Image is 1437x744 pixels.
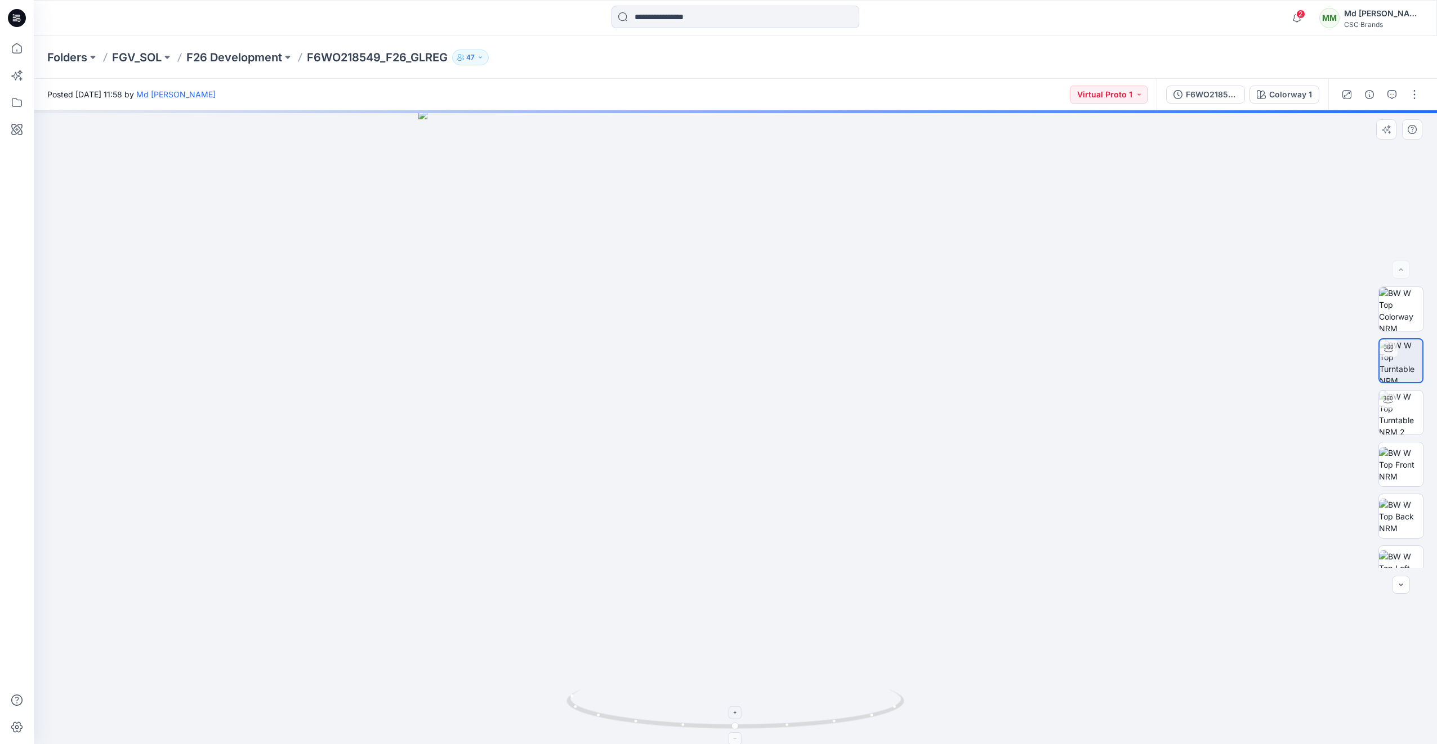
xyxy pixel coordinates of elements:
[1249,86,1319,104] button: Colorway 1
[1269,88,1312,101] div: Colorway 1
[136,89,216,99] a: Md [PERSON_NAME]
[186,50,282,65] a: F26 Development
[307,50,448,65] p: F6WO218549_F26_GLREG
[1380,339,1422,382] img: BW W Top Turntable NRM
[47,50,87,65] a: Folders
[1296,10,1305,19] span: 2
[1344,7,1423,20] div: Md [PERSON_NAME]
[1319,8,1340,28] div: MM
[1344,20,1423,29] div: CSC Brands
[47,88,216,100] span: Posted [DATE] 11:58 by
[1379,499,1423,534] img: BW W Top Back NRM
[1379,550,1423,586] img: BW W Top Left NRM
[1360,86,1378,104] button: Details
[1166,86,1245,104] button: F6WO218549_F26_GLREG_VP1
[1379,391,1423,434] img: BW W Top Turntable NRM 2
[466,51,475,64] p: 47
[1379,447,1423,482] img: BW W Top Front NRM
[452,50,489,65] button: 47
[1186,88,1238,101] div: F6WO218549_F26_GLREG_VP1
[112,50,162,65] a: FGV_SOL
[1379,287,1423,331] img: BW W Top Colorway NRM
